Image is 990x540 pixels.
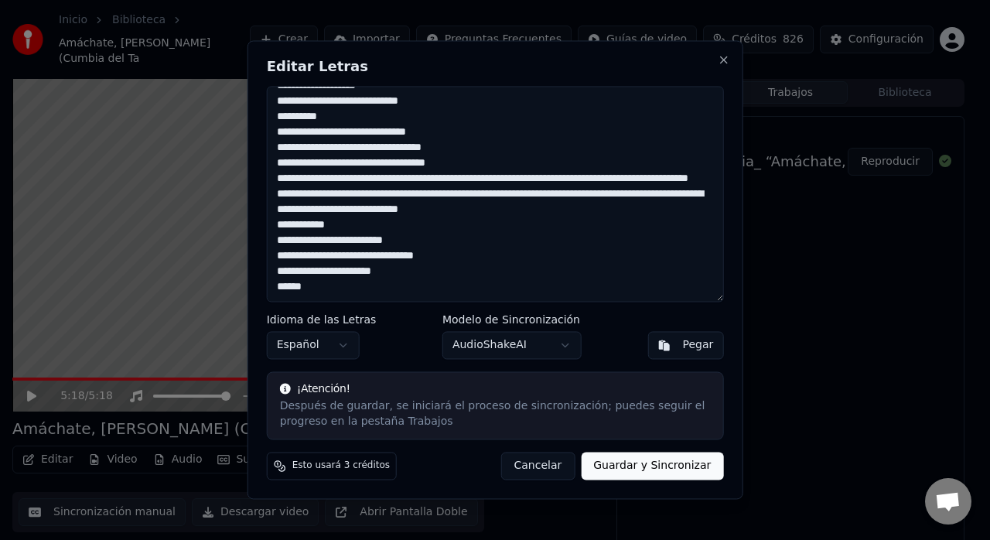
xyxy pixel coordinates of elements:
label: Idioma de las Letras [267,315,377,326]
h2: Editar Letras [267,60,724,73]
div: Después de guardar, se iniciará el proceso de sincronización; puedes seguir el progreso en la pes... [280,399,711,430]
div: Pegar [683,338,714,354]
button: Guardar y Sincronizar [581,453,723,480]
label: Modelo de Sincronización [442,315,582,326]
div: ¡Atención! [280,382,711,398]
button: Cancelar [501,453,575,480]
span: Esto usará 3 créditos [292,460,390,473]
button: Pegar [648,332,724,360]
